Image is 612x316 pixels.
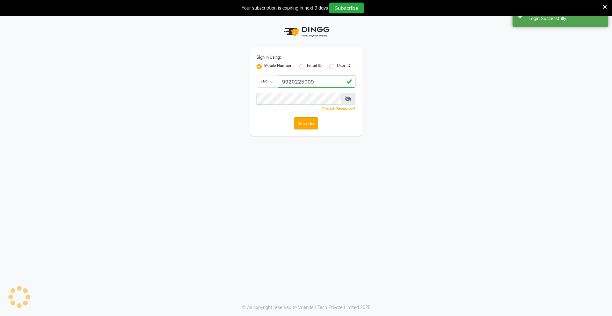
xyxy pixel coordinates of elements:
[242,5,328,11] div: Your subscription is expiring in next 9 days
[280,22,331,41] img: logo1.svg
[528,15,603,22] div: Login Successfully.
[294,117,318,129] button: Sign In
[278,76,355,88] input: Username
[257,55,281,60] label: Sign In Using:
[329,3,364,13] button: Subscribe
[307,63,322,70] label: Email ID
[337,63,350,70] label: User ID
[322,107,355,111] a: Forgot Password?
[264,63,292,70] label: Mobile Number
[257,93,341,105] input: Username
